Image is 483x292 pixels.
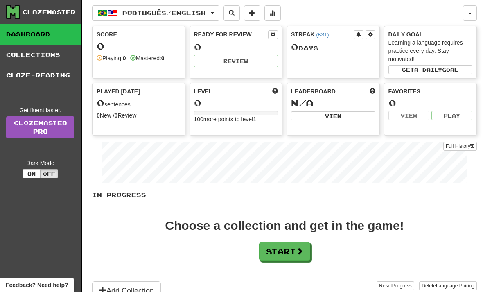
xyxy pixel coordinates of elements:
[291,42,375,52] div: Day s
[414,67,442,72] span: a daily
[161,55,165,61] strong: 0
[92,191,477,199] p: In Progress
[272,87,278,95] span: Score more points to level up
[388,30,473,38] div: Daily Goal
[259,242,310,261] button: Start
[419,281,477,290] button: DeleteLanguage Pairing
[130,54,165,62] div: Mastered:
[194,98,278,108] div: 0
[97,87,140,95] span: Played [DATE]
[431,111,472,120] button: Play
[264,5,281,21] button: More stats
[97,41,181,51] div: 0
[291,111,375,120] button: View
[97,97,104,109] span: 0
[194,42,278,52] div: 0
[165,220,404,232] div: Choose a collection and get in the game!
[194,55,278,67] button: Review
[6,116,74,138] a: ClozemasterPro
[23,8,76,16] div: Clozemaster
[244,5,260,21] button: Add sentence to collection
[388,38,473,63] div: Learning a language requires practice every day. Stay motivated!
[291,30,354,38] div: Streak
[97,30,181,38] div: Score
[291,41,299,52] span: 0
[436,283,474,289] span: Language Pairing
[194,30,269,38] div: Ready for Review
[443,142,477,151] button: Full History
[194,115,278,123] div: 100 more points to level 1
[377,281,414,290] button: ResetProgress
[6,159,74,167] div: Dark Mode
[97,111,181,120] div: New / Review
[23,169,41,178] button: On
[6,106,74,114] div: Get fluent faster.
[122,9,206,16] span: Português / English
[370,87,375,95] span: This week in points, UTC
[388,87,473,95] div: Favorites
[291,97,314,109] span: N/A
[97,112,100,119] strong: 0
[123,55,126,61] strong: 0
[223,5,240,21] button: Search sentences
[291,87,336,95] span: Leaderboard
[6,281,68,289] span: Open feedback widget
[316,32,329,38] a: (BST)
[388,111,429,120] button: View
[388,98,473,108] div: 0
[392,283,412,289] span: Progress
[97,54,126,62] div: Playing:
[115,112,118,119] strong: 0
[92,5,219,21] button: Português/English
[97,98,181,109] div: sentences
[388,65,473,74] button: Seta dailygoal
[194,87,212,95] span: Level
[40,169,58,178] button: Off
